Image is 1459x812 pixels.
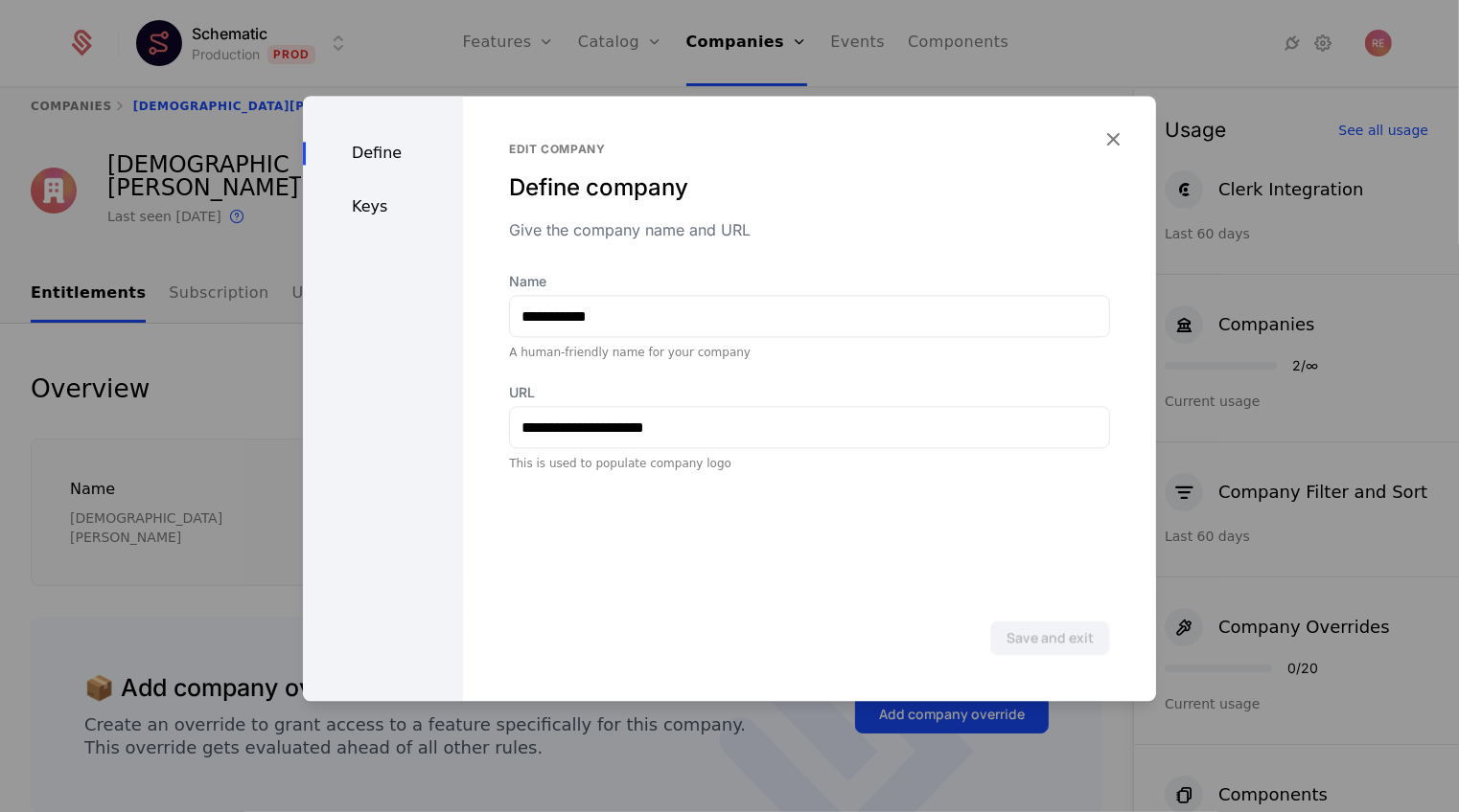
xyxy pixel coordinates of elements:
[303,142,463,165] div: Define
[509,383,1110,402] label: URL
[509,345,1110,360] div: A human-friendly name for your company
[509,272,1110,291] label: Name
[303,195,463,218] div: Keys
[509,172,1110,203] div: Define company
[509,456,1110,471] div: This is used to populate company logo
[509,218,1110,241] div: Give the company name and URL
[990,620,1110,655] button: Save and exit
[509,142,1110,157] div: Edit company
